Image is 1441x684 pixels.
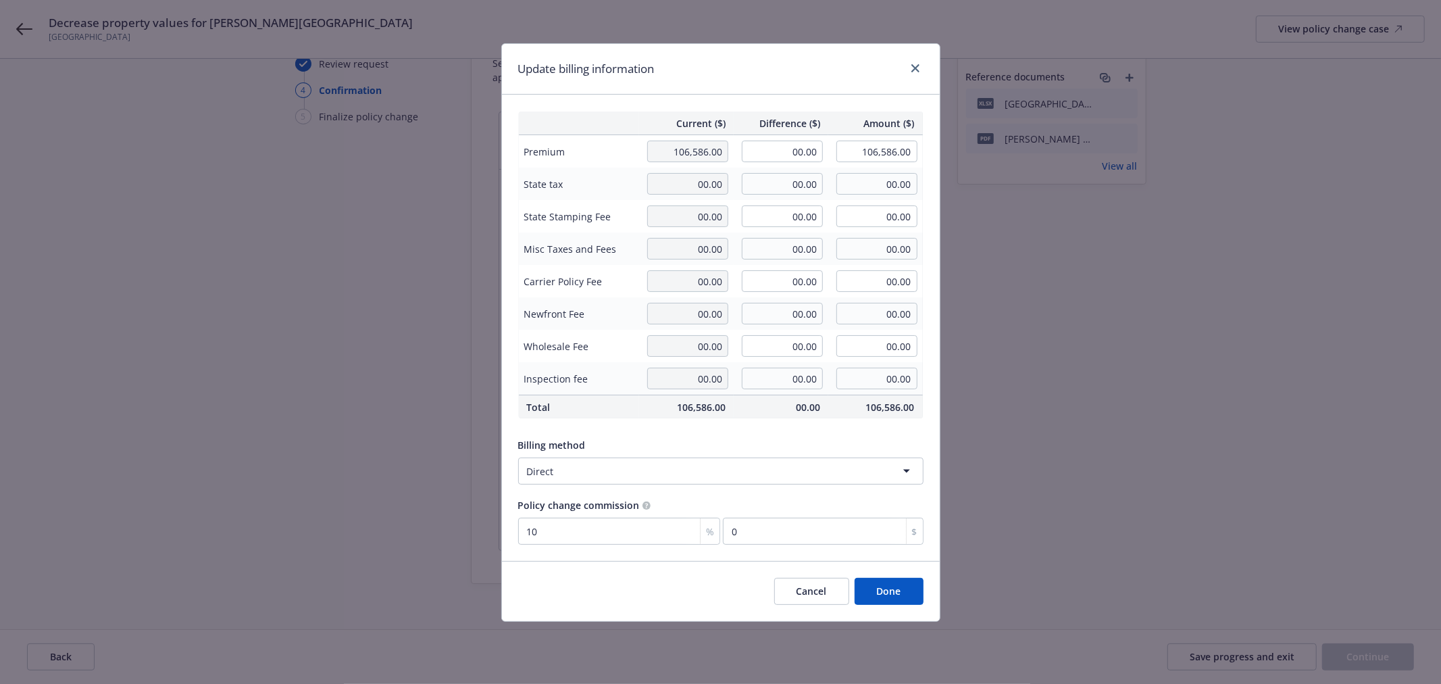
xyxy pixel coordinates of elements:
[524,145,634,159] span: Premium
[706,524,714,539] span: %
[524,372,634,386] span: Inspection fee
[836,400,915,414] span: 106,586.00
[647,400,726,414] span: 106,586.00
[742,116,820,130] span: Difference ($)
[774,578,849,605] button: Cancel
[518,439,586,451] span: Billing method
[647,116,726,130] span: Current ($)
[527,400,632,414] span: Total
[524,274,634,289] span: Carrier Policy Fee
[524,210,634,224] span: State Stamping Fee
[524,307,634,321] span: Newfront Fee
[524,242,634,256] span: Misc Taxes and Fees
[912,524,917,539] span: $
[518,499,640,512] span: Policy change commission
[742,400,820,414] span: 00.00
[524,177,634,191] span: State tax
[907,60,924,76] a: close
[855,578,924,605] button: Done
[524,339,634,353] span: Wholesale Fee
[518,60,655,78] h1: Update billing information
[836,116,915,130] span: Amount ($)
